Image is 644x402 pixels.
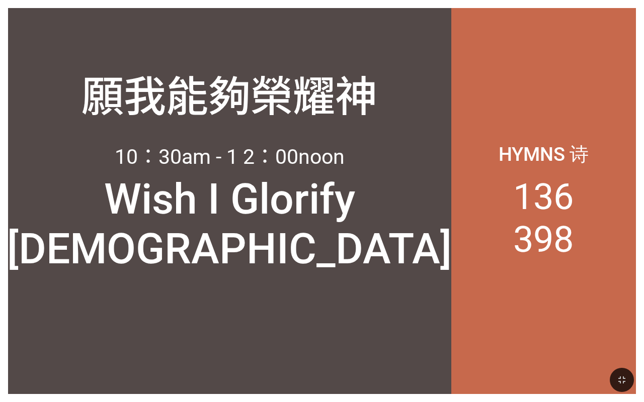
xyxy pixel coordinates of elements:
p: Hymns 诗 [499,142,589,167]
div: 10：30am - 1 2：00noon [115,140,345,170]
div: 願我能夠榮耀神 [82,63,377,124]
li: 398 [513,218,574,261]
div: Wish I Glorify [DEMOGRAPHIC_DATA] [7,174,452,274]
li: 136 [513,175,574,218]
